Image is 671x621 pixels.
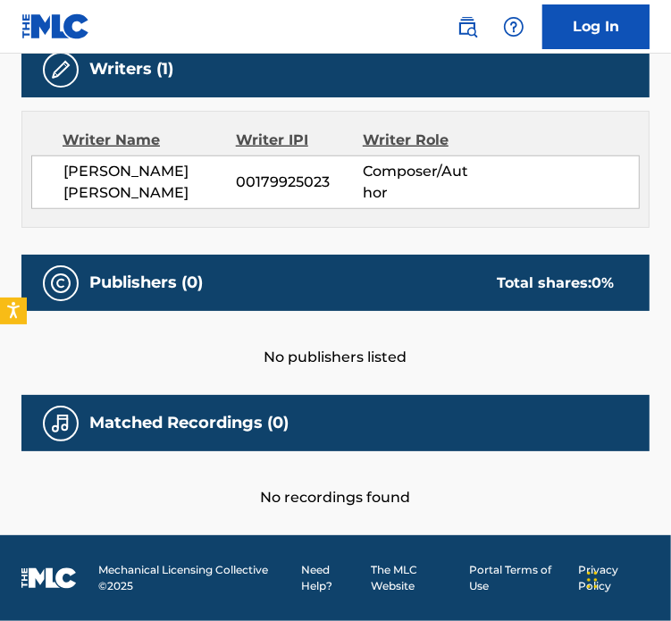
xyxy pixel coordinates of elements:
h5: Matched Recordings (0) [89,413,289,433]
div: Drag [587,553,598,607]
span: [PERSON_NAME] [PERSON_NAME] [63,161,236,204]
span: Composer/Author [363,161,478,204]
h5: Publishers (0) [89,273,203,293]
img: Publishers [50,273,71,294]
span: 0 % [591,274,614,291]
span: Mechanical Licensing Collective © 2025 [98,562,290,594]
iframe: Chat Widget [582,535,671,621]
h5: Writers (1) [89,59,173,80]
img: search [457,16,478,38]
div: No publishers listed [21,311,650,368]
img: MLC Logo [21,13,90,39]
div: Total shares: [497,273,614,294]
a: Log In [542,4,650,49]
img: logo [21,567,77,589]
div: Help [496,9,532,45]
img: Writers [50,59,71,80]
a: The MLC Website [371,562,458,594]
img: Matched Recordings [50,413,71,434]
div: Writer IPI [236,130,363,151]
div: Writer Role [363,130,478,151]
span: 00179925023 [236,172,363,193]
a: Need Help? [301,562,360,594]
img: help [503,16,524,38]
div: No recordings found [21,451,650,508]
a: Public Search [449,9,485,45]
a: Privacy Policy [578,562,650,594]
div: Writer Name [63,130,236,151]
a: Portal Terms of Use [469,562,567,594]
